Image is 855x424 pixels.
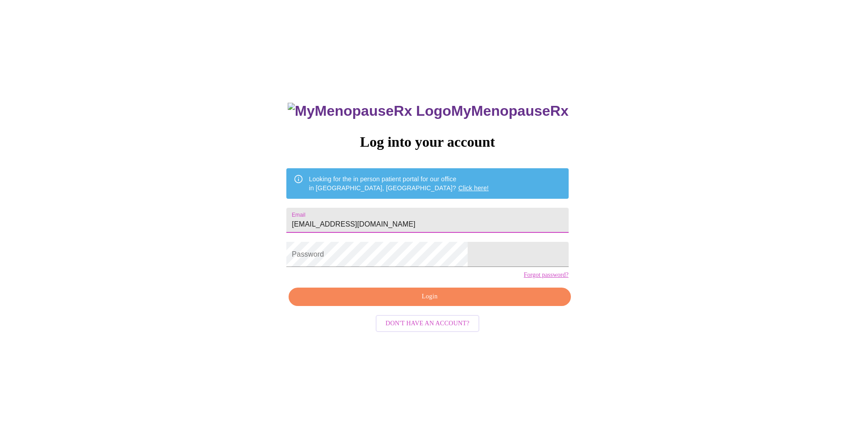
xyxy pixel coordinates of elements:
[288,103,569,119] h3: MyMenopauseRx
[386,318,469,329] span: Don't have an account?
[524,271,569,279] a: Forgot password?
[288,103,451,119] img: MyMenopauseRx Logo
[286,134,568,150] h3: Log into your account
[373,319,482,326] a: Don't have an account?
[458,184,489,192] a: Click here!
[376,315,479,332] button: Don't have an account?
[309,171,489,196] div: Looking for the in person patient portal for our office in [GEOGRAPHIC_DATA], [GEOGRAPHIC_DATA]?
[289,288,570,306] button: Login
[299,291,560,302] span: Login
